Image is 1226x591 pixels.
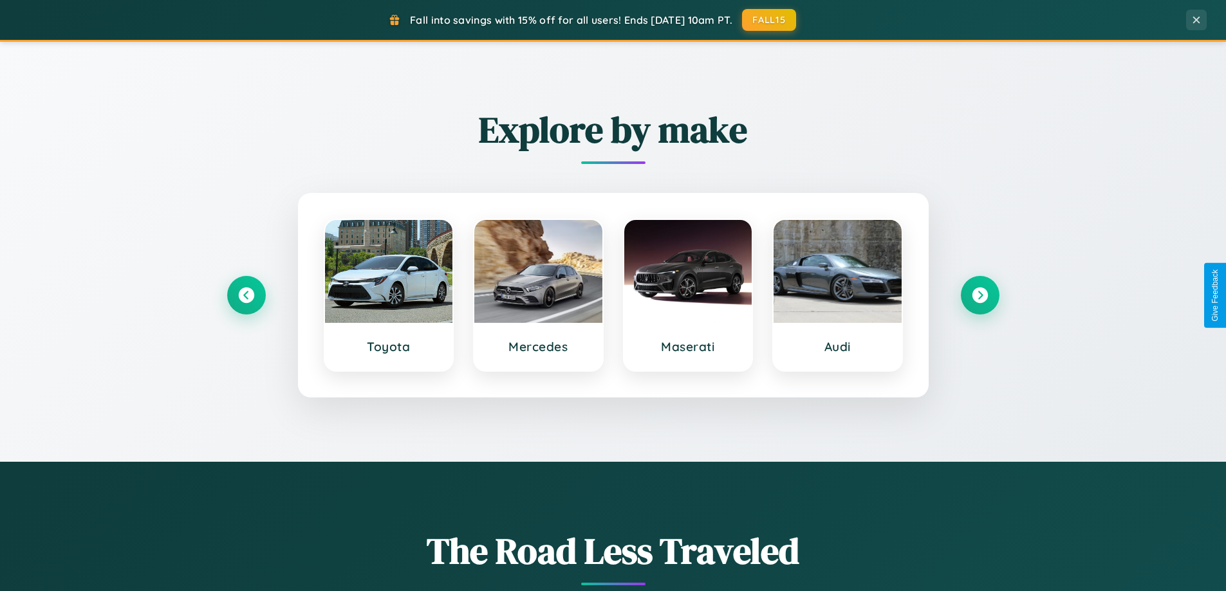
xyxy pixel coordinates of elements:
[1211,269,1220,322] div: Give Feedback
[637,339,739,354] h3: Maserati
[410,14,732,26] span: Fall into savings with 15% off for all users! Ends [DATE] 10am PT.
[227,105,999,154] h2: Explore by make
[338,339,440,354] h3: Toyota
[786,339,889,354] h3: Audi
[742,9,796,31] button: FALL15
[487,339,590,354] h3: Mercedes
[227,526,999,576] h1: The Road Less Traveled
